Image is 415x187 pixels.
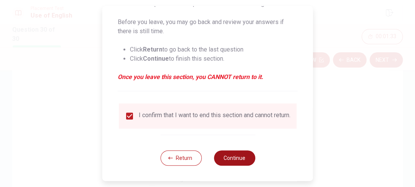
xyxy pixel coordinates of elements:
[143,55,169,62] strong: Continue
[160,150,201,166] button: Return
[130,54,298,63] li: Click to finish this section.
[130,45,298,54] li: Click to go back to the last question
[118,18,298,36] p: Before you leave, you may go back and review your answers if there is still time.
[118,73,298,82] em: Once you leave this section, you CANNOT return to it.
[214,150,255,166] button: Continue
[143,46,162,53] strong: Return
[139,111,290,121] div: I confirm that I want to end this section and cannot return.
